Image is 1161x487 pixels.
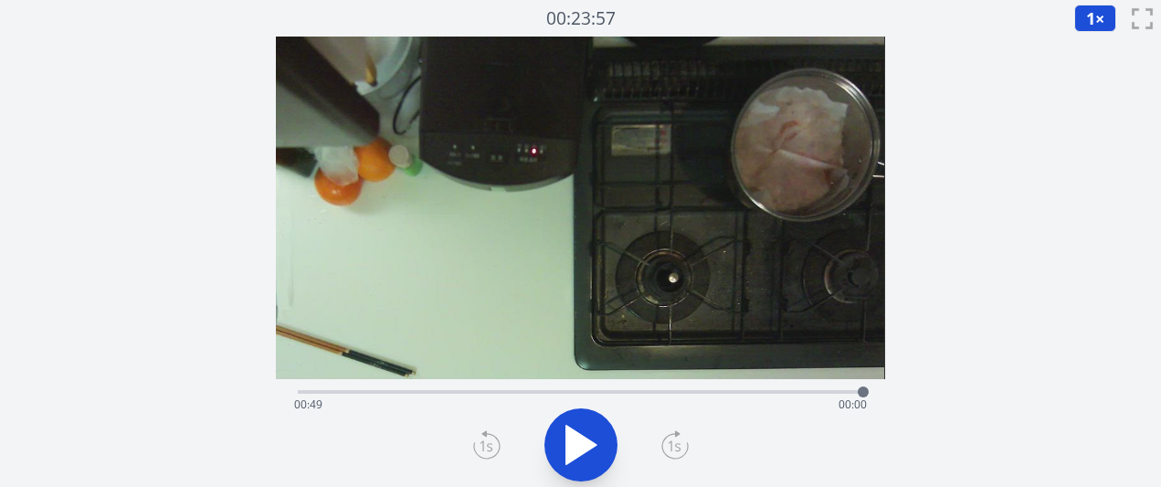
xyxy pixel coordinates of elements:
[1074,5,1116,32] button: 1×
[1086,7,1095,29] font: 1
[1095,7,1104,29] font: ×
[294,397,322,412] font: 00:49
[546,5,616,30] font: 00:23:57
[839,397,867,412] font: 00:00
